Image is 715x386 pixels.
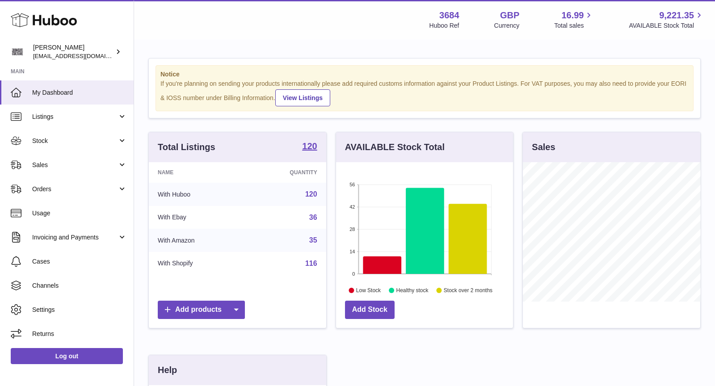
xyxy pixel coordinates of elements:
text: 0 [352,271,355,277]
strong: Notice [160,70,689,79]
text: 14 [349,249,355,254]
a: Log out [11,348,123,364]
span: Sales [32,161,118,169]
div: Huboo Ref [429,21,459,30]
a: 120 [305,190,317,198]
span: Total sales [554,21,594,30]
h3: AVAILABLE Stock Total [345,141,445,153]
span: Returns [32,330,127,338]
span: AVAILABLE Stock Total [629,21,704,30]
div: Currency [494,21,520,30]
span: Orders [32,185,118,193]
th: Quantity [246,162,326,183]
span: My Dashboard [32,88,127,97]
a: Add products [158,301,245,319]
strong: 3684 [439,9,459,21]
td: With Ebay [149,206,246,229]
span: Usage [32,209,127,218]
a: View Listings [275,89,330,106]
span: Channels [32,281,127,290]
th: Name [149,162,246,183]
a: 9,221.35 AVAILABLE Stock Total [629,9,704,30]
a: 35 [309,236,317,244]
div: If you're planning on sending your products internationally please add required customs informati... [160,80,689,106]
strong: 120 [302,142,317,151]
a: 36 [309,214,317,221]
a: 120 [302,142,317,152]
span: Stock [32,137,118,145]
text: 42 [349,204,355,210]
text: Healthy stock [396,287,429,294]
span: Listings [32,113,118,121]
span: Invoicing and Payments [32,233,118,242]
span: 16.99 [561,9,584,21]
td: With Huboo [149,183,246,206]
h3: Help [158,364,177,376]
a: 16.99 Total sales [554,9,594,30]
strong: GBP [500,9,519,21]
h3: Sales [532,141,555,153]
text: Low Stock [356,287,381,294]
text: 56 [349,182,355,187]
span: Cases [32,257,127,266]
h3: Total Listings [158,141,215,153]
span: Settings [32,306,127,314]
img: theinternationalventure@gmail.com [11,45,24,59]
span: 9,221.35 [659,9,694,21]
span: [EMAIL_ADDRESS][DOMAIN_NAME] [33,52,131,59]
a: 116 [305,260,317,267]
text: Stock over 2 months [444,287,492,294]
td: With Shopify [149,252,246,275]
td: With Amazon [149,229,246,252]
div: [PERSON_NAME] [33,43,114,60]
text: 28 [349,227,355,232]
a: Add Stock [345,301,395,319]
